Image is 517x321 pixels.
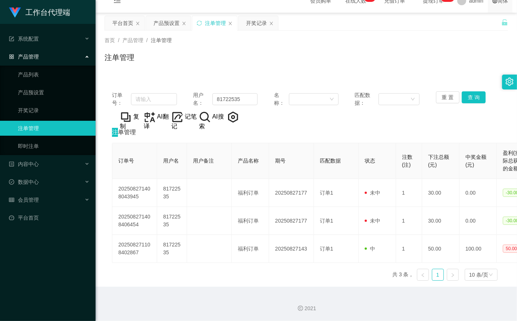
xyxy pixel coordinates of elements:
[501,19,508,26] i: 图标: unlock
[9,7,21,18] img: logo.9652507e.png
[422,207,460,235] td: 30.00
[9,197,39,203] span: 会员管理
[18,121,90,136] a: 注单管理
[402,154,412,168] span: 注数(注)
[105,37,115,43] span: 首页
[102,305,511,312] div: 2021
[157,235,187,263] td: 81722535
[112,235,157,263] td: 202508271108402867
[355,91,379,107] span: 匹配数据：
[18,139,90,154] a: 即时注单
[421,273,425,277] i: 图标: left
[269,235,314,263] td: 20250827143
[228,21,233,26] i: 图标: close
[9,161,39,167] span: 内容中心
[193,91,212,107] span: 用户名：
[436,91,460,103] button: 重 置
[269,21,274,26] i: 图标: close
[25,0,70,24] h1: 工作台代理端
[320,190,333,196] span: 订单1
[9,179,14,185] i: 图标: check-circle-o
[9,210,90,225] a: 图标: dashboard平台首页
[447,269,459,281] li: 下一页
[320,246,333,252] span: 订单1
[298,306,303,311] i: 图标: copyright
[153,16,180,30] div: 产品预设置
[9,54,39,60] span: 产品管理
[146,37,148,43] span: /
[112,128,136,137] span: 注单管理
[212,93,258,105] input: 请输入
[182,21,186,26] i: 图标: close
[462,91,486,103] button: 查 询
[157,207,187,235] td: 81722535
[18,103,90,118] a: 开奖记录
[396,207,422,235] td: 1
[320,158,341,164] span: 匹配数据
[428,154,449,168] span: 下注总额(元)
[118,158,134,164] span: 订单号
[432,269,444,281] li: 1
[197,21,202,26] i: 图标: sync
[171,111,183,123] img: note_menu_logo_v2.png
[460,207,497,235] td: 0.00
[422,235,460,263] td: 50.00
[232,179,269,207] td: 福利订单
[105,52,134,63] h1: 注单管理
[460,235,497,263] td: 100.00
[365,190,380,196] span: 未中
[199,111,211,123] img: hH46hMuwJzBHKAAAAAElFTkSuQmCC
[411,97,415,102] i: 图标: down
[432,269,443,280] a: 1
[505,78,514,86] i: 图标: setting
[396,235,422,263] td: 1
[392,269,414,281] li: 共 3 条，
[422,179,460,207] td: 30.00
[18,85,90,100] a: 产品预设置
[465,154,486,168] span: 中奖金额(元)
[9,197,14,202] i: 图标: table
[131,93,177,105] input: 请输入
[112,16,133,30] div: 平台首页
[417,269,429,281] li: 上一页
[274,91,289,107] span: 名称：
[122,37,143,43] span: 产品管理
[460,179,497,207] td: 0.00
[193,158,214,164] span: 用户备注
[269,179,314,207] td: 20250827177
[396,179,422,207] td: 1
[118,37,119,43] span: /
[238,158,259,164] span: 产品名称
[246,16,267,30] div: 开奖记录
[365,218,380,224] span: 未中
[227,111,239,123] img: AivEMIV8KsPvPPD9SxUql4SH8QqllF07RjqtXqV5ygdJe4UlMEr3zb7XZL+lAGNfV6vZfL5R4VAYnRBZUUEhoFNTJsoqO0CbC...
[9,9,70,15] a: 工作台代理端
[269,207,314,235] td: 20250827177
[157,179,187,207] td: 81722535
[451,273,455,277] i: 图标: right
[163,158,179,164] span: 用户名
[112,91,131,107] span: 订单号：
[151,37,172,43] span: 注单管理
[232,235,269,263] td: 福利订单
[365,246,375,252] span: 中
[320,218,333,224] span: 订单1
[136,21,140,26] i: 图标: close
[112,207,157,235] td: 202508271408406454
[9,161,14,167] i: 图标: profile
[275,158,286,164] span: 期号
[144,111,156,123] img: Y6Fg4b0bCsMmW1P9Q+wunl0AW5XwHbQAAAABJRU5ErkJggg==
[18,67,90,82] a: 产品列表
[469,269,488,280] div: 10 条/页
[232,207,269,235] td: 福利订单
[9,36,39,42] span: 系统配置
[9,179,39,185] span: 数据中心
[112,179,157,207] td: 202508271408043945
[9,36,14,41] i: 图标: form
[120,111,132,123] img: +vywMD4W03sz8AcLhV9TmKVjsAAAAABJRU5ErkJggg==
[9,54,14,59] i: 图标: appstore-o
[365,158,375,164] span: 状态
[330,97,334,102] i: 图标: down
[489,273,493,278] i: 图标: down
[205,16,226,30] div: 注单管理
